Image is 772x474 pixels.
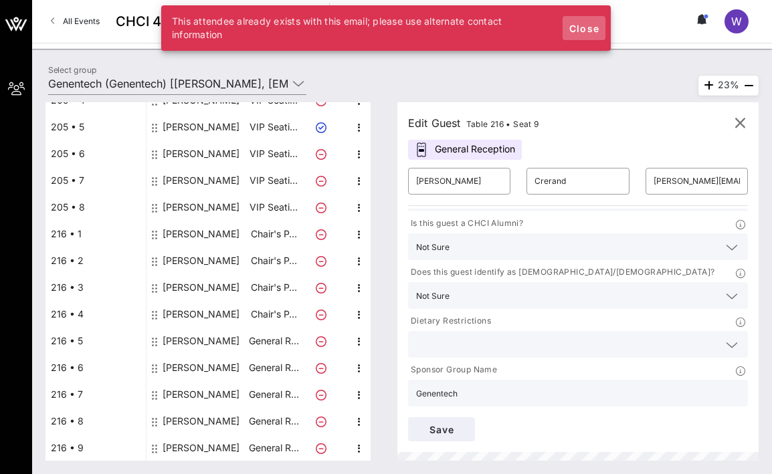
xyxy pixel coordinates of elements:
p: Is this guest a CHCI Alumni? [408,217,523,231]
input: Email* [654,170,740,192]
div: 216 • 4 [45,301,146,328]
div: General Reception [408,140,522,160]
p: General R… [247,435,300,461]
p: Chair's P… [247,221,300,247]
div: Fabian Sandoval [163,140,239,167]
p: VIP Seati… [247,194,300,221]
div: 205 • 7 [45,167,146,194]
div: 205 • 8 [45,194,146,221]
div: 216 • 8 [45,408,146,435]
div: 23% [698,76,759,96]
p: Does this guest identify as [DEMOGRAPHIC_DATA]/[DEMOGRAPHIC_DATA]? [408,265,714,279]
div: Whitney Ellis [163,328,239,354]
p: Chair's P… [247,274,300,301]
div: Rocio Diaz [163,301,239,328]
div: Not Sure [416,243,450,252]
div: Not Sure [408,282,748,309]
div: Jayson Johnson [163,381,239,408]
div: Veronica Sandoval [163,194,239,221]
p: VIP Seati… [247,167,300,194]
button: Close [563,16,605,40]
div: 216 • 9 [45,435,146,461]
span: This attendee already exists with this email; please use alternate contact information [172,15,502,40]
div: Oscar Martinez-Fain [163,354,239,381]
div: 216 • 6 [45,354,146,381]
span: All Events [63,16,100,26]
div: Sandra Pizarro-Carrillo [163,114,239,140]
span: W [731,15,742,28]
div: 205 • 5 [45,114,146,140]
a: All Events [43,11,108,32]
div: Joaquin Castaneda [163,274,239,301]
div: 216 • 1 [45,221,146,247]
div: 216 • 7 [45,381,146,408]
p: Chair's P… [247,247,300,274]
span: Close [568,23,600,34]
input: First Name* [416,170,502,192]
p: General R… [247,354,300,381]
div: Not Sure [416,291,450,301]
div: W [725,9,749,33]
div: 216 • 3 [45,274,146,301]
button: Save [408,417,475,441]
div: 216 • 2 [45,247,146,274]
p: Chair's P… [247,301,300,328]
p: Dietary Restrictions [408,314,491,328]
span: Save [419,424,464,435]
input: Last Name* [535,170,621,192]
div: Laura Mondragon-Drumright [163,247,239,274]
span: CHCI 48th Annual Awards Gala [116,11,313,31]
p: General R… [247,381,300,408]
p: VIP Seati… [247,140,300,167]
div: Audrey Escobedo [163,167,239,194]
div: Kim Nettles [163,435,239,461]
div: 205 • 6 [45,140,146,167]
span: Table 216 • Seat 9 [466,119,539,129]
p: General R… [247,408,300,435]
p: VIP Seati… [247,114,300,140]
div: Not Sure [408,233,748,260]
div: 216 • 5 [45,328,146,354]
p: General R… [247,328,300,354]
label: Select group [48,65,96,75]
div: Vegia Jackson [163,408,239,435]
p: Sponsor Group Name [408,363,497,377]
div: Evelyn Hernandez [163,221,239,247]
div: Edit Guest [408,114,539,132]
